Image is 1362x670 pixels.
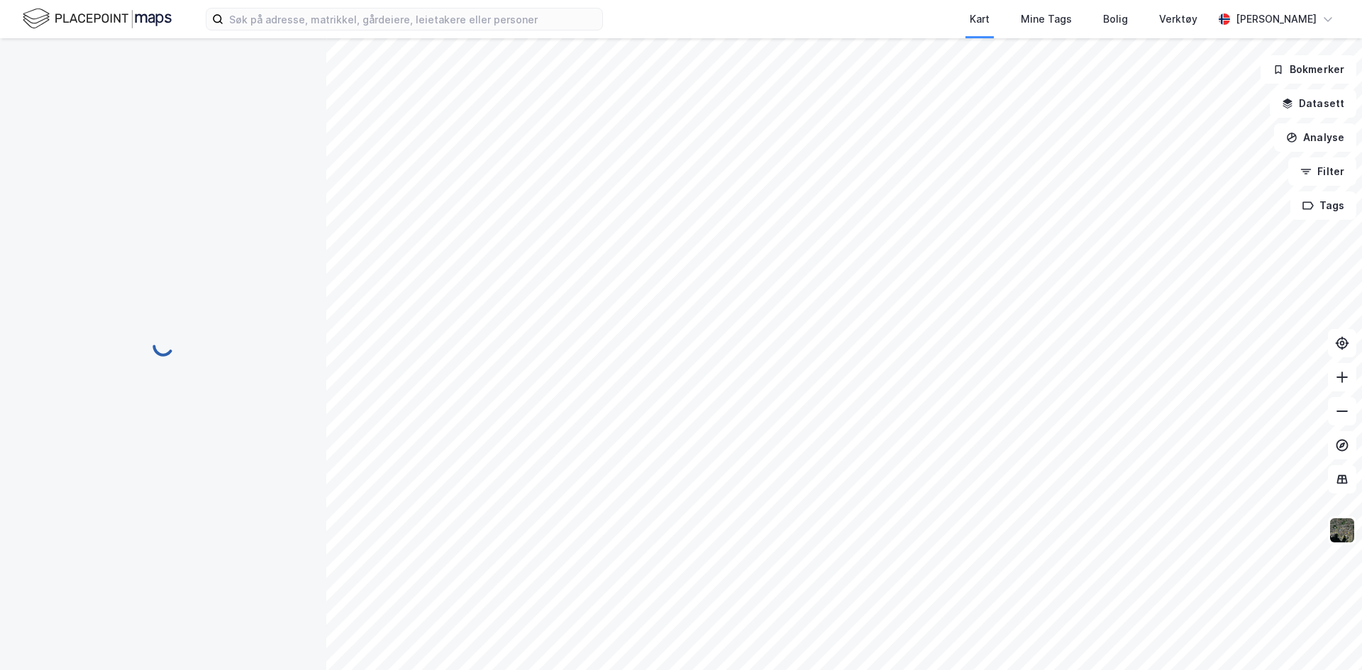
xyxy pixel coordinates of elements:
div: [PERSON_NAME] [1236,11,1317,28]
img: logo.f888ab2527a4732fd821a326f86c7f29.svg [23,6,172,31]
button: Analyse [1274,123,1356,152]
div: Kart [970,11,990,28]
input: Søk på adresse, matrikkel, gårdeiere, leietakere eller personer [223,9,602,30]
img: spinner.a6d8c91a73a9ac5275cf975e30b51cfb.svg [152,335,175,357]
button: Filter [1288,157,1356,186]
iframe: Chat Widget [1291,602,1362,670]
div: Mine Tags [1021,11,1072,28]
div: Verktøy [1159,11,1197,28]
div: Bolig [1103,11,1128,28]
button: Tags [1290,191,1356,220]
button: Datasett [1270,89,1356,118]
img: 9k= [1329,517,1356,544]
button: Bokmerker [1261,55,1356,84]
